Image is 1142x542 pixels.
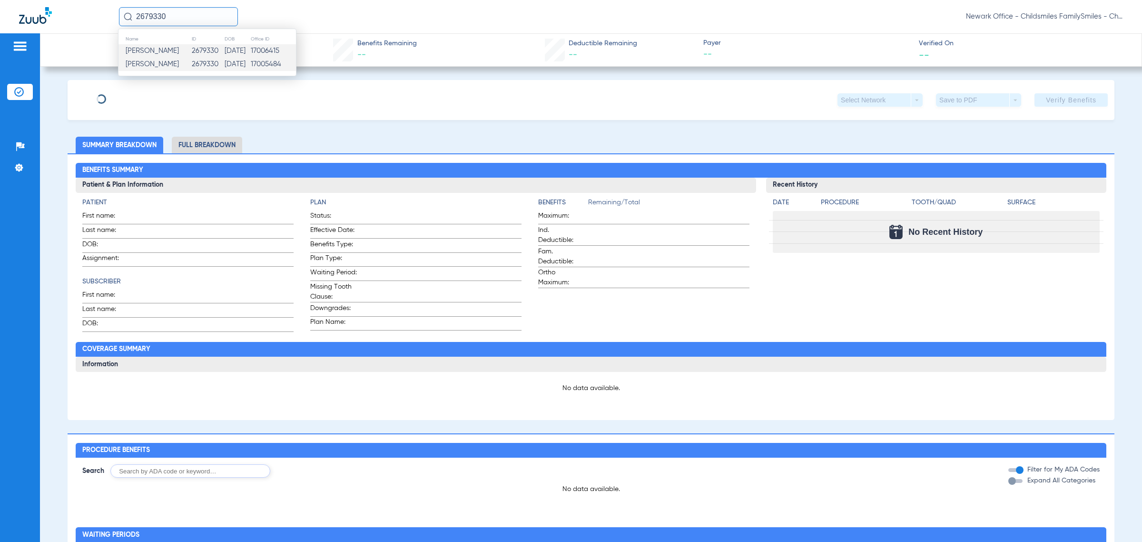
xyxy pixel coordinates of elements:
td: 2679330 [191,44,224,58]
span: -- [569,50,577,59]
span: -- [357,50,366,59]
img: Zuub Logo [19,7,52,24]
th: ID [191,34,224,44]
span: Missing Tooth Clause: [310,282,357,302]
h2: Procedure Benefits [76,443,1106,458]
td: [DATE] [224,44,250,58]
th: Name [118,34,191,44]
span: DOB: [82,319,129,331]
span: No Recent History [908,227,983,237]
span: Plan Name: [310,317,357,330]
span: Plan Type: [310,253,357,266]
span: DOB: [82,240,129,252]
p: No data available. [82,383,1099,393]
h4: Procedure [821,198,908,208]
h4: Surface [1007,198,1100,208]
h4: Plan [310,198,522,208]
span: Status: [310,211,357,224]
p: No data available. [76,484,1106,494]
li: Summary Breakdown [76,137,163,153]
td: [DATE] [224,58,250,71]
span: Ortho Maximum: [538,268,585,288]
span: Last name: [82,225,129,238]
span: Assignment: [82,253,129,266]
span: Verified On [919,39,1126,49]
span: Last name: [82,304,129,317]
li: Full Breakdown [172,137,242,153]
span: [PERSON_NAME] [126,47,179,54]
h4: Date [773,198,813,208]
img: hamburger-icon [12,40,28,52]
span: Remaining/Total [588,198,749,211]
span: First name: [82,290,129,303]
app-breakdown-title: Tooth/Quad [912,198,1004,211]
span: First name: [82,211,129,224]
h3: Recent History [766,178,1106,193]
input: Search for patients [119,7,238,26]
th: DOB [224,34,250,44]
span: Benefits Remaining [357,39,417,49]
span: Payer [703,38,911,48]
input: Search by ADA code or keyword… [110,464,270,478]
span: Ind. Deductible: [538,225,585,245]
img: Calendar [889,225,903,239]
span: -- [919,50,929,60]
span: -- [703,49,911,60]
app-breakdown-title: Surface [1007,198,1100,211]
h4: Subscriber [82,277,294,287]
h3: Patient & Plan Information [76,178,756,193]
span: Downgrades: [310,303,357,316]
span: Waiting Period: [310,268,357,281]
app-breakdown-title: Date [773,198,813,211]
h3: Information [76,357,1106,372]
td: 17005484 [250,58,296,71]
span: Newark Office - Childsmiles FamilySmiles - ChildSmiles Spec LLC - [GEOGRAPHIC_DATA] Ortho DBA Abr... [966,12,1123,21]
app-breakdown-title: Benefits [538,198,588,211]
app-breakdown-title: Procedure [821,198,908,211]
span: Deductible Remaining [569,39,637,49]
span: Search [82,466,104,476]
span: Fam. Deductible: [538,247,585,267]
th: Office ID [250,34,296,44]
h4: Patient [82,198,294,208]
h2: Benefits Summary [76,163,1106,178]
img: Search Icon [124,12,132,21]
h2: Coverage Summary [76,342,1106,357]
td: 2679330 [191,58,224,71]
h4: Benefits [538,198,588,208]
h4: Tooth/Quad [912,198,1004,208]
span: Expand All Categories [1027,477,1095,484]
span: Effective Date: [310,225,357,238]
label: Filter for My ADA Codes [1025,465,1100,475]
span: [PERSON_NAME] [126,60,179,68]
span: Maximum: [538,211,585,224]
td: 17006415 [250,44,296,58]
span: Benefits Type: [310,240,357,252]
iframe: Chat Widget [1094,496,1142,542]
